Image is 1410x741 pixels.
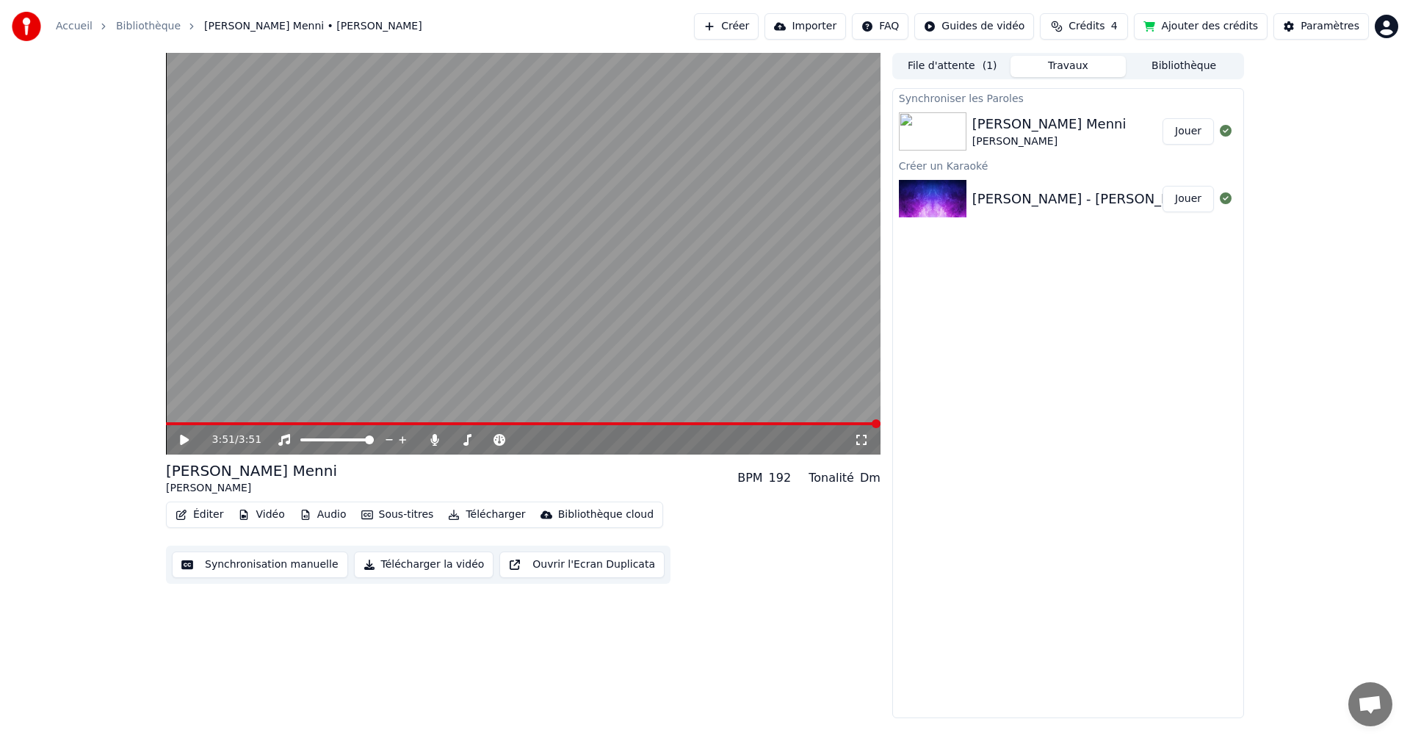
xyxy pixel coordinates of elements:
div: [PERSON_NAME] [166,481,337,496]
button: Jouer [1163,186,1214,212]
div: / [212,433,247,447]
button: Télécharger [442,505,531,525]
div: Paramètres [1301,19,1359,34]
button: Travaux [1010,56,1127,77]
button: Synchronisation manuelle [172,552,348,578]
button: Éditer [170,505,229,525]
button: Jouer [1163,118,1214,145]
a: Accueil [56,19,93,34]
img: youka [12,12,41,41]
div: Créer un Karaoké [893,156,1243,174]
button: Télécharger la vidéo [354,552,494,578]
button: FAQ [852,13,908,40]
button: Ajouter des crédits [1134,13,1268,40]
button: Créer [694,13,759,40]
button: File d'attente [894,56,1010,77]
button: Paramètres [1273,13,1369,40]
div: Tonalité [809,469,854,487]
div: [PERSON_NAME] [972,134,1127,149]
span: 3:51 [212,433,235,447]
button: Vidéo [232,505,290,525]
button: Guides de vidéo [914,13,1034,40]
span: 3:51 [239,433,261,447]
span: ( 1 ) [983,59,997,73]
span: Crédits [1069,19,1104,34]
div: [PERSON_NAME] - [PERSON_NAME] Menni [972,189,1249,209]
button: Ouvrir l'Ecran Duplicata [499,552,665,578]
div: Synchroniser les Paroles [893,89,1243,106]
button: Crédits4 [1040,13,1128,40]
button: Bibliothèque [1126,56,1242,77]
div: Bibliothèque cloud [558,507,654,522]
a: Ouvrir le chat [1348,682,1392,726]
span: 4 [1111,19,1118,34]
div: [PERSON_NAME] Menni [972,114,1127,134]
div: BPM [737,469,762,487]
nav: breadcrumb [56,19,422,34]
button: Importer [764,13,846,40]
div: Dm [860,469,881,487]
button: Sous-titres [355,505,440,525]
button: Audio [294,505,352,525]
div: [PERSON_NAME] Menni [166,460,337,481]
div: 192 [769,469,792,487]
span: [PERSON_NAME] Menni • [PERSON_NAME] [204,19,422,34]
a: Bibliothèque [116,19,181,34]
